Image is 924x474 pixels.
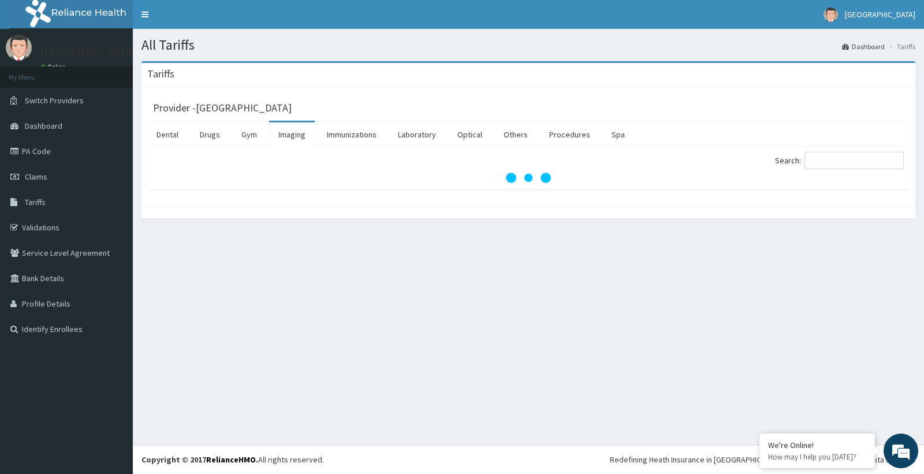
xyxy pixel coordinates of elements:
footer: All rights reserved. [133,445,924,474]
div: Minimize live chat window [189,6,217,33]
textarea: Type your message and hit 'Enter' [6,315,220,356]
span: Dashboard [25,121,62,131]
span: Tariffs [25,197,46,207]
div: We're Online! [768,440,866,450]
a: Online [40,63,68,71]
li: Tariffs [886,42,915,51]
span: We're online! [67,145,159,262]
h1: All Tariffs [141,38,915,53]
a: RelianceHMO [206,454,256,465]
a: Dashboard [842,42,885,51]
div: Chat with us now [60,65,194,80]
a: Others [494,122,537,147]
span: Claims [25,171,47,182]
span: [GEOGRAPHIC_DATA] [845,9,915,20]
h3: Provider - [GEOGRAPHIC_DATA] [153,103,292,113]
p: [GEOGRAPHIC_DATA] [40,47,136,57]
h3: Tariffs [147,69,174,79]
a: Gym [232,122,266,147]
a: Dental [147,122,188,147]
a: Drugs [191,122,229,147]
a: Imaging [269,122,315,147]
img: d_794563401_company_1708531726252_794563401 [21,58,47,87]
p: How may I help you today? [768,452,866,462]
a: Optical [448,122,491,147]
svg: audio-loading [505,155,552,201]
a: Immunizations [318,122,386,147]
img: User Image [6,35,32,61]
div: Redefining Heath Insurance in [GEOGRAPHIC_DATA] using Telemedicine and Data Science! [610,454,915,465]
span: Switch Providers [25,95,84,106]
a: Laboratory [389,122,445,147]
a: Spa [602,122,634,147]
label: Search: [775,152,904,169]
strong: Copyright © 2017 . [141,454,258,465]
input: Search: [804,152,904,169]
img: User Image [824,8,838,22]
a: Procedures [540,122,599,147]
